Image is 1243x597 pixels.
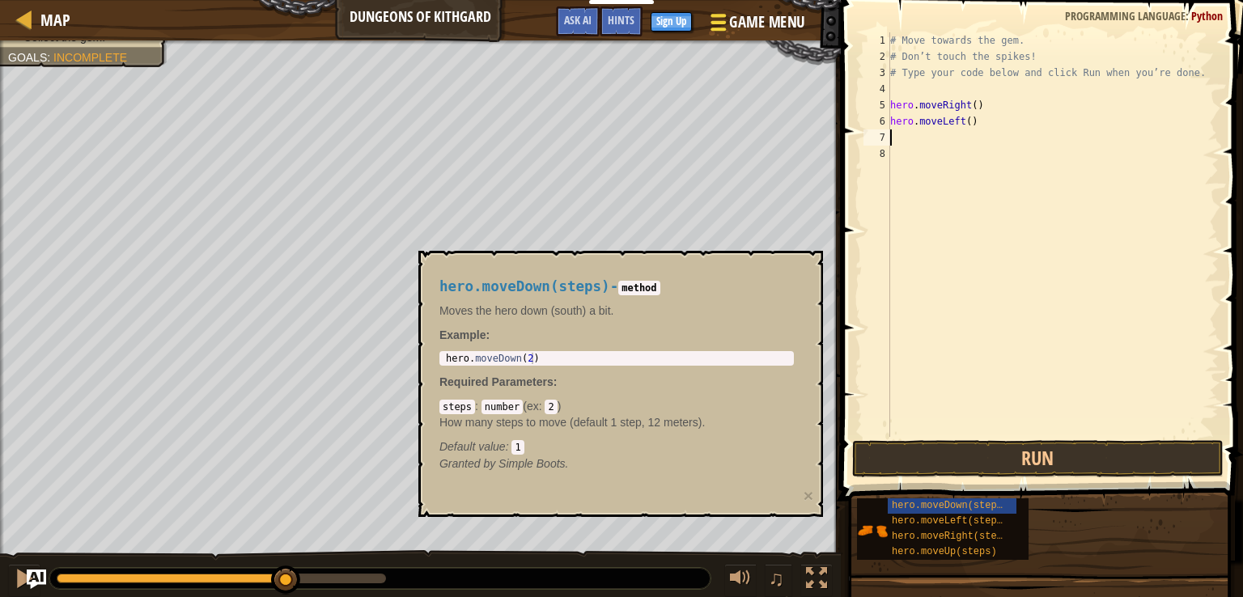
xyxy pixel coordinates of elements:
[545,400,557,414] code: 2
[511,440,524,455] code: 1
[439,440,506,453] span: Default value
[804,487,813,504] button: ×
[439,457,569,470] em: Simple Boots.
[439,400,475,414] code: steps
[554,375,558,388] span: :
[439,457,498,470] span: Granted by
[482,400,523,414] code: number
[439,279,794,294] h4: -
[439,303,794,319] p: Moves the hero down (south) a bit.
[527,400,539,413] span: ex
[439,414,794,430] p: How many steps to move (default 1 step, 12 meters).
[475,400,482,413] span: :
[439,375,554,388] span: Required Parameters
[439,278,610,294] span: hero.moveDown(steps)
[539,400,545,413] span: :
[506,440,512,453] span: :
[439,328,486,341] span: Example
[439,398,794,455] div: ( )
[618,281,660,295] code: method
[439,328,490,341] strong: :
